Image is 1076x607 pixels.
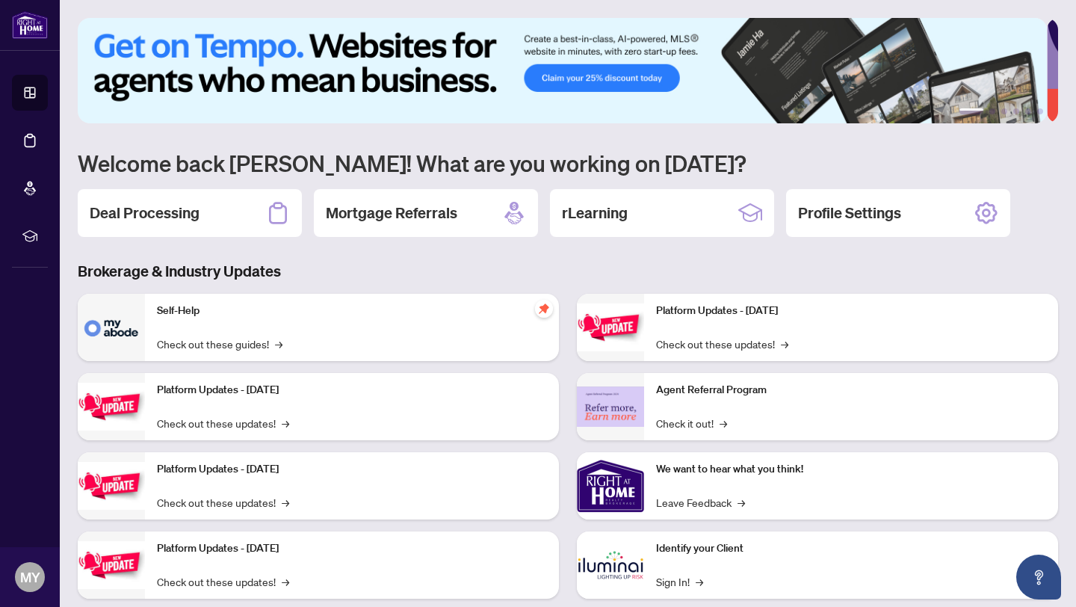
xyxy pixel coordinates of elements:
[656,573,703,590] a: Sign In!→
[577,386,644,428] img: Agent Referral Program
[989,108,995,114] button: 2
[157,415,289,431] a: Check out these updates!→
[78,462,145,509] img: Platform Updates - July 21, 2025
[78,149,1058,177] h1: Welcome back [PERSON_NAME]! What are you working on [DATE]?
[1001,108,1007,114] button: 3
[720,415,727,431] span: →
[738,494,745,511] span: →
[656,336,788,352] a: Check out these updates!→
[275,336,282,352] span: →
[656,540,1046,557] p: Identify your Client
[12,11,48,39] img: logo
[78,261,1058,282] h3: Brokerage & Industry Updates
[577,452,644,520] img: We want to hear what you think!
[326,203,457,224] h2: Mortgage Referrals
[282,573,289,590] span: →
[20,567,40,588] span: MY
[798,203,901,224] h2: Profile Settings
[78,18,1047,123] img: Slide 0
[78,383,145,430] img: Platform Updates - September 16, 2025
[959,108,983,114] button: 1
[656,303,1046,319] p: Platform Updates - [DATE]
[157,303,547,319] p: Self-Help
[1025,108,1031,114] button: 5
[562,203,628,224] h2: rLearning
[696,573,703,590] span: →
[157,573,289,590] a: Check out these updates!→
[656,461,1046,478] p: We want to hear what you think!
[781,336,788,352] span: →
[282,494,289,511] span: →
[1037,108,1043,114] button: 6
[1016,555,1061,600] button: Open asap
[78,294,145,361] img: Self-Help
[157,540,547,557] p: Platform Updates - [DATE]
[577,531,644,599] img: Identify your Client
[577,303,644,351] img: Platform Updates - June 23, 2025
[157,382,547,398] p: Platform Updates - [DATE]
[656,494,745,511] a: Leave Feedback→
[282,415,289,431] span: →
[656,382,1046,398] p: Agent Referral Program
[78,541,145,588] img: Platform Updates - July 8, 2025
[90,203,200,224] h2: Deal Processing
[157,336,282,352] a: Check out these guides!→
[157,494,289,511] a: Check out these updates!→
[656,415,727,431] a: Check it out!→
[157,461,547,478] p: Platform Updates - [DATE]
[535,300,553,318] span: pushpin
[1013,108,1019,114] button: 4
